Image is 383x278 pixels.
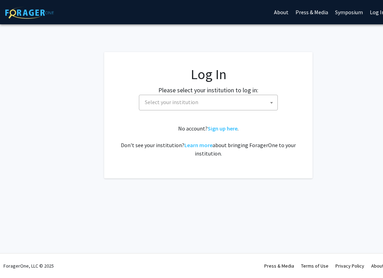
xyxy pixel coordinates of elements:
h1: Log In [118,66,299,83]
a: Sign up here [208,125,238,132]
img: ForagerOne Logo [5,7,54,19]
div: ForagerOne, LLC © 2025 [3,254,54,278]
a: Privacy Policy [335,263,364,269]
a: Terms of Use [301,263,328,269]
a: Press & Media [264,263,294,269]
span: Select your institution [139,95,278,110]
label: Please select your institution to log in: [158,85,258,95]
span: Select your institution [142,95,277,109]
a: Learn more about bringing ForagerOne to your institution [184,142,213,149]
span: Select your institution [145,99,198,106]
div: No account? . Don't see your institution? about bringing ForagerOne to your institution. [118,124,299,158]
